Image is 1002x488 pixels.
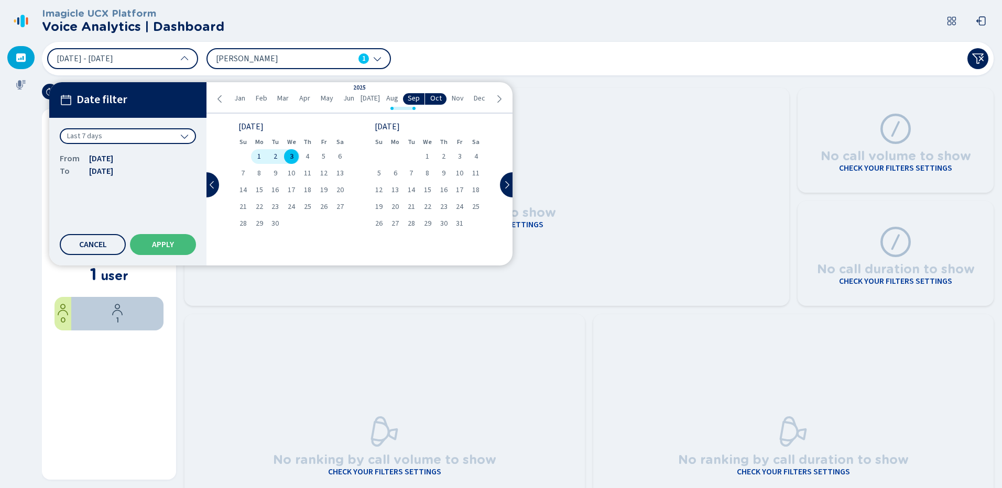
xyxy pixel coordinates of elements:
span: 31 [456,220,463,227]
div: Thu Oct 09 2025 [435,166,452,181]
span: [PERSON_NAME] [216,53,336,64]
div: Wed Oct 22 2025 [419,199,435,214]
div: Mon Sep 29 2025 [251,216,267,231]
div: Thu Sep 11 2025 [300,166,316,181]
div: Mon Sep 22 2025 [251,199,267,214]
span: 8 [426,170,429,177]
span: 28 [408,220,415,227]
span: 20 [336,186,344,194]
span: To [60,165,81,178]
span: 9 [442,170,445,177]
abbr: Friday [321,138,326,146]
span: 17 [288,186,295,194]
span: 1 [426,153,429,160]
abbr: Sunday [375,138,383,146]
div: Tue Sep 23 2025 [267,199,284,214]
svg: chevron-right [503,181,511,189]
div: Thu Oct 02 2025 [435,149,452,164]
div: Tue Oct 28 2025 [404,216,420,231]
span: Mar [277,94,289,103]
div: Wed Sep 03 2025 [284,149,300,164]
span: Cancel [79,240,107,249]
span: From [60,152,81,165]
abbr: Monday [391,138,399,146]
div: Tue Sep 16 2025 [267,183,284,197]
abbr: Monday [255,138,264,146]
div: Sun Sep 21 2025 [235,199,251,214]
div: Tue Sep 09 2025 [267,166,284,181]
span: 18 [472,186,480,194]
span: Oct [430,94,442,103]
span: 4 [474,153,478,160]
svg: chevron-left [208,181,216,189]
span: 29 [256,220,263,227]
span: 23 [271,203,279,210]
span: 16 [271,186,279,194]
div: Fri Oct 24 2025 [452,199,468,214]
span: 25 [472,203,480,210]
svg: mic-fill [16,80,26,90]
span: 18 [304,186,311,194]
div: Tue Oct 07 2025 [404,166,420,181]
div: Sat Sep 06 2025 [332,149,348,164]
span: 4 [306,153,309,160]
div: Dashboard [7,46,35,69]
span: 25 [304,203,311,210]
span: 21 [408,203,415,210]
div: Sun Sep 07 2025 [235,166,251,181]
button: Clear filters [967,48,988,69]
span: 8 [257,170,261,177]
svg: box-arrow-left [976,16,986,26]
span: [DATE] - [DATE] [57,54,113,63]
svg: chevron-left [216,95,224,103]
svg: chevron-down [373,54,382,63]
div: Wed Oct 15 2025 [419,183,435,197]
div: Fri Oct 17 2025 [452,183,468,197]
div: Sun Sep 28 2025 [235,216,251,231]
span: Apr [299,94,310,103]
span: 27 [391,220,399,227]
div: Wed Oct 01 2025 [419,149,435,164]
span: [DATE] [89,152,113,165]
div: Wed Sep 24 2025 [284,199,300,214]
div: Recordings [7,73,35,96]
div: Tue Oct 21 2025 [404,199,420,214]
abbr: Tuesday [271,138,279,146]
span: 16 [440,186,448,194]
span: 30 [271,220,279,227]
div: [DATE] [375,123,481,130]
span: 7 [241,170,245,177]
span: 10 [288,170,295,177]
span: 15 [256,186,263,194]
span: 6 [338,153,342,160]
div: Wed Oct 08 2025 [419,166,435,181]
abbr: Saturday [336,138,344,146]
div: Thu Sep 25 2025 [300,199,316,214]
div: Fri Sep 19 2025 [315,183,332,197]
span: 3 [458,153,462,160]
span: Last 7 days [67,131,102,141]
span: [DATE] [89,165,113,178]
span: 10 [456,170,463,177]
abbr: Tuesday [408,138,415,146]
span: 5 [377,170,381,177]
span: 24 [288,203,295,210]
div: Sat Oct 25 2025 [468,199,484,214]
span: 26 [375,220,383,227]
div: Fri Oct 10 2025 [452,166,468,181]
span: Aug [386,94,398,103]
div: Sat Sep 20 2025 [332,183,348,197]
div: Wed Oct 29 2025 [419,216,435,231]
div: Sat Oct 11 2025 [468,166,484,181]
span: 12 [375,186,383,194]
span: 12 [320,170,328,177]
span: 29 [424,220,431,227]
span: 11 [472,170,480,177]
div: Sun Oct 12 2025 [371,183,387,197]
div: Mon Sep 15 2025 [251,183,267,197]
span: Jun [343,94,354,103]
span: Jan [234,94,245,103]
div: Tue Sep 02 2025 [267,149,284,164]
div: Sun Oct 19 2025 [371,199,387,214]
abbr: Wednesday [423,138,432,146]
